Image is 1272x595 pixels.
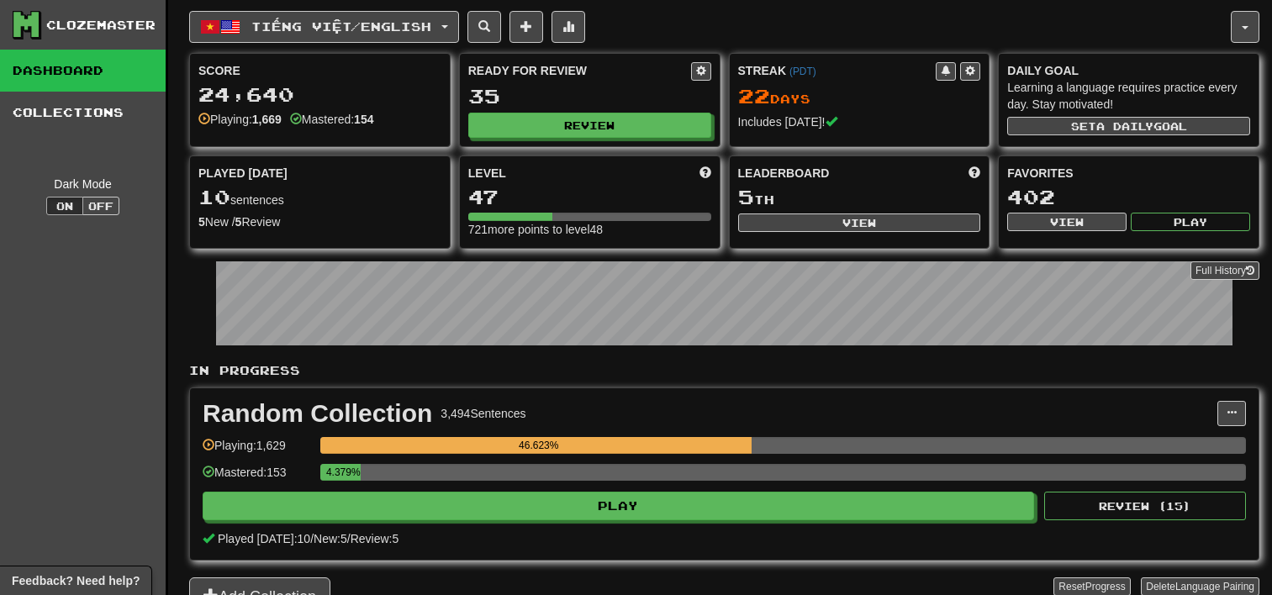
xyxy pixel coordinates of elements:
button: View [738,213,981,232]
span: Language Pairing [1175,581,1254,592]
div: Daily Goal [1007,62,1250,79]
div: sentences [198,187,441,208]
button: Review [468,113,711,138]
span: Played [DATE] [198,165,288,182]
div: 24,640 [198,84,441,105]
div: Ready for Review [468,62,691,79]
strong: 154 [354,113,373,126]
div: 46.623% [325,437,752,454]
span: Played [DATE]: 10 [218,532,310,545]
span: a daily [1096,120,1153,132]
div: Random Collection [203,401,432,426]
div: Day s [738,86,981,108]
div: Favorites [1007,165,1250,182]
div: th [738,187,981,208]
div: Dark Mode [13,176,153,192]
div: Mastered: [290,111,374,128]
span: Tiếng Việt / English [251,19,431,34]
div: Score [198,62,441,79]
button: Off [82,197,119,215]
div: 47 [468,187,711,208]
span: Open feedback widget [12,572,140,589]
div: New / Review [198,213,441,230]
button: Add sentence to collection [509,11,543,43]
span: 5 [738,185,754,208]
button: View [1007,213,1127,231]
strong: 1,669 [252,113,282,126]
div: Playing: [198,111,282,128]
a: Full History [1190,261,1259,280]
div: Streak [738,62,937,79]
span: New: 5 [314,532,347,545]
button: On [46,197,83,215]
button: Seta dailygoal [1007,117,1250,135]
button: Review (15) [1044,492,1246,520]
span: / [347,532,351,545]
div: Learning a language requires practice every day. Stay motivated! [1007,79,1250,113]
span: This week in points, UTC [969,165,980,182]
span: Leaderboard [738,165,830,182]
div: 35 [468,86,711,107]
div: 4.379% [325,464,361,481]
div: 721 more points to level 48 [468,221,711,238]
strong: 5 [198,215,205,229]
span: Review: 5 [351,532,399,545]
button: More stats [552,11,585,43]
button: Tiếng Việt/English [189,11,459,43]
button: Search sentences [467,11,501,43]
div: Playing: 1,629 [203,437,312,465]
button: Play [203,492,1034,520]
div: Includes [DATE]! [738,113,981,130]
div: Clozemaster [46,17,156,34]
span: 10 [198,185,230,208]
div: 3,494 Sentences [441,405,525,422]
strong: 5 [235,215,242,229]
span: Progress [1085,581,1126,592]
button: Play [1131,213,1250,231]
a: (PDT) [789,66,816,77]
div: Mastered: 153 [203,464,312,492]
span: Level [468,165,506,182]
span: 22 [738,84,770,108]
span: Score more points to level up [699,165,711,182]
p: In Progress [189,362,1259,379]
span: / [310,532,314,545]
div: 402 [1007,187,1250,208]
